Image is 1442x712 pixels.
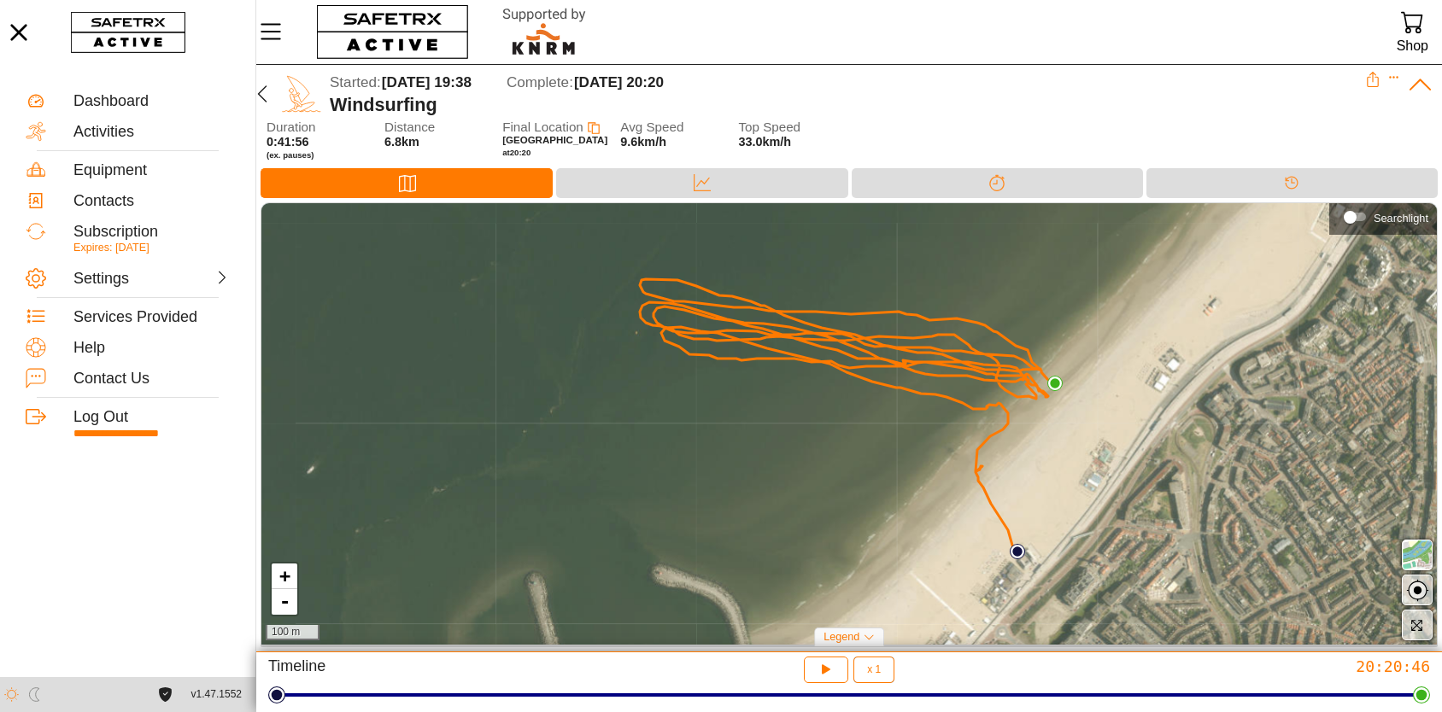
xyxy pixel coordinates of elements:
[502,148,530,157] span: at 20:20
[73,370,230,388] div: Contact Us
[1047,376,1063,391] img: PathEnd.svg
[738,120,847,135] span: Top Speed
[382,74,472,90] span: [DATE] 19:38
[1397,34,1428,57] div: Shop
[73,270,149,289] div: Settings
[191,686,242,703] span: v1.47.1552
[249,72,276,116] button: Back
[853,657,894,683] button: x 1
[738,135,791,149] span: 33.0km/h
[852,168,1143,198] div: Splits
[267,135,309,149] span: 0:41:56
[73,192,230,211] div: Contacts
[266,625,319,640] div: 100 m
[1046,657,1430,676] div: 20:20:46
[267,150,376,160] span: (ex. pauses)
[73,308,230,327] div: Services Provided
[4,687,19,702] img: ModeLight.svg
[154,687,177,702] a: License Agreement
[26,337,46,358] img: Help.svg
[384,120,494,135] span: Distance
[867,664,881,674] span: x 1
[282,74,321,114] img: WIND_SURFING.svg
[73,92,230,111] div: Dashboard
[502,120,583,134] span: Final Location
[27,687,42,702] img: ModeDark.svg
[574,74,664,90] span: [DATE] 20:20
[73,242,149,254] span: Expires: [DATE]
[268,657,652,683] div: Timeline
[267,120,376,135] span: Duration
[26,121,46,142] img: Activities.svg
[73,339,230,358] div: Help
[384,135,419,149] span: 6.8km
[26,160,46,180] img: Equipment.svg
[1388,72,1400,84] button: Expand
[502,135,607,145] span: [GEOGRAPHIC_DATA]
[73,223,230,242] div: Subscription
[1374,212,1428,225] div: Searchlight
[73,408,230,427] div: Log Out
[330,94,1365,116] div: Windsurfing
[1010,544,1025,559] img: PathStart.svg
[330,74,381,90] span: Started:
[507,74,573,90] span: Complete:
[26,368,46,388] img: ContactUs.svg
[261,168,553,198] div: Map
[73,161,230,180] div: Equipment
[483,4,606,60] img: RescueLogo.svg
[620,120,730,135] span: Avg Speed
[1146,168,1438,198] div: Timeline
[824,631,859,643] span: Legend
[1338,204,1428,230] div: Searchlight
[73,123,230,142] div: Activities
[556,168,847,198] div: Data
[272,563,297,589] a: Zoom in
[256,14,299,50] button: Menu
[26,221,46,242] img: Subscription.svg
[272,589,297,615] a: Zoom out
[181,680,252,709] button: v1.47.1552
[620,135,666,149] span: 9.6km/h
